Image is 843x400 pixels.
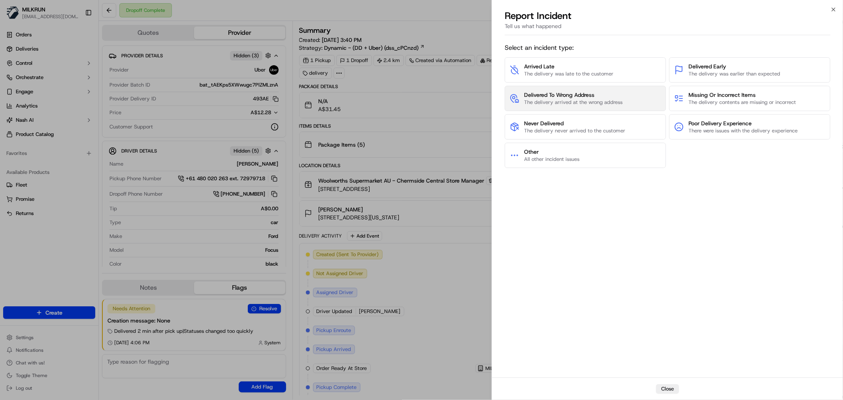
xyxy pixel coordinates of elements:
[688,127,798,134] span: There were issues with the delivery experience
[669,57,830,83] button: Delivered EarlyThe delivery was earlier than expected
[505,22,830,35] div: Tell us what happened
[688,91,796,99] span: Missing Or Incorrect Items
[524,91,622,99] span: Delivered To Wrong Address
[688,119,798,127] span: Poor Delivery Experience
[656,384,679,394] button: Close
[505,57,666,83] button: Arrived LateThe delivery was late to the customer
[505,114,666,140] button: Never DeliveredThe delivery never arrived to the customer
[524,70,613,77] span: The delivery was late to the customer
[688,99,796,106] span: The delivery contents are missing or incorrect
[524,156,579,163] span: All other incident issues
[524,99,622,106] span: The delivery arrived at the wrong address
[505,9,571,22] p: Report Incident
[505,43,830,53] span: Select an incident type:
[524,119,625,127] span: Never Delivered
[669,86,830,111] button: Missing Or Incorrect ItemsThe delivery contents are missing or incorrect
[524,127,625,134] span: The delivery never arrived to the customer
[524,148,579,156] span: Other
[524,62,613,70] span: Arrived Late
[669,114,830,140] button: Poor Delivery ExperienceThere were issues with the delivery experience
[505,143,666,168] button: OtherAll other incident issues
[688,62,780,70] span: Delivered Early
[688,70,780,77] span: The delivery was earlier than expected
[505,86,666,111] button: Delivered To Wrong AddressThe delivery arrived at the wrong address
